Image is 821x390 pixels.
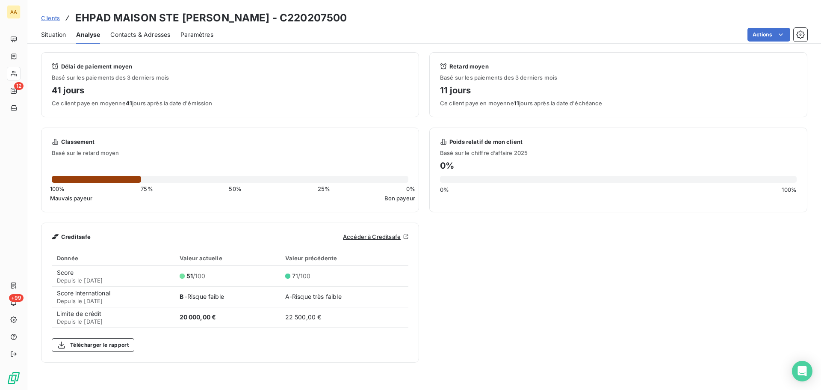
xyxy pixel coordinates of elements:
span: Classement [61,138,95,145]
span: Bon payeur [384,195,416,202]
span: /100 [292,272,311,280]
h3: EHPAD MAISON STE [PERSON_NAME] - C220207500 [75,10,347,26]
div: AA [7,5,21,19]
h4: 11 jours [440,83,797,97]
span: Depuis le [DATE] [57,277,169,284]
span: Contacts & Adresses [110,30,170,39]
div: Limite de crédit [57,310,169,325]
span: 50 % [229,185,241,192]
span: 41 [126,100,132,107]
span: 0 % [406,185,415,192]
span: Depuis le [DATE] [57,318,169,325]
span: 75 % [141,185,153,192]
span: Délai de paiement moyen [61,63,132,70]
span: Basé sur le chiffre d’affaire 2025 [440,149,797,156]
div: Donnée [57,255,169,262]
span: 0 % [440,186,449,193]
span: Situation [41,30,66,39]
a: 12 [7,84,20,98]
a: Accéder à Creditsafe [343,233,408,240]
span: Creditsafe [61,233,91,240]
span: 71 [292,272,298,280]
h4: 0 % [440,159,797,173]
span: Analyse [76,30,100,39]
td: A - Risque très faible [280,286,408,307]
span: Basé sur le retard moyen [41,149,419,156]
button: Télécharger le rapport [52,338,134,352]
div: Valeur précédente [285,255,403,262]
a: Clients [41,14,60,22]
span: 100 % [782,186,797,193]
span: Ce client paye en moyenne jours après la date d'émission [52,100,408,107]
div: Valeur actuelle [180,255,275,262]
span: 25 % [318,185,330,192]
div: Score international [57,289,169,304]
span: Depuis le [DATE] [57,298,169,304]
span: - Risque faible [185,293,224,300]
div: Score [57,268,169,284]
img: Logo LeanPay [7,371,21,385]
h4: 41 jours [52,83,408,97]
span: /100 [186,272,206,280]
span: Retard moyen [449,63,489,70]
span: 12 [14,82,24,90]
button: Actions [747,28,790,42]
td: 22 500,00 € [280,307,408,327]
span: Basé sur les paiements des 3 derniers mois [52,74,408,81]
span: 11 [514,100,519,107]
span: Ce client paye en moyenne jours après la date d'échéance [440,100,797,107]
span: 51 [186,272,193,280]
div: Open Intercom Messenger [792,361,812,381]
span: Clients [41,15,60,21]
td: 20 000,00 € [174,307,280,327]
span: 100 % [50,185,65,192]
span: Mauvais payeur [50,195,92,202]
span: Basé sur les paiements des 3 derniers mois [440,74,797,81]
span: Paramètres [180,30,213,39]
span: Poids relatif de mon client [449,138,523,145]
td: B [174,286,280,307]
span: +99 [9,294,24,302]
